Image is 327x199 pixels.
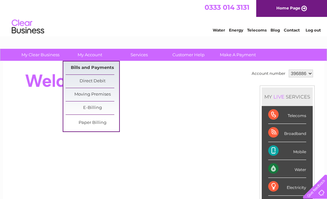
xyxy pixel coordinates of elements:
[66,116,119,129] a: Paper Billing
[284,28,300,33] a: Contact
[229,28,243,33] a: Energy
[268,124,306,142] div: Broadband
[306,28,321,33] a: Log out
[205,3,249,11] a: 0333 014 3131
[211,49,265,61] a: Make A Payment
[66,88,119,101] a: Moving Premises
[268,160,306,178] div: Water
[213,28,225,33] a: Water
[268,142,306,160] div: Mobile
[11,17,44,37] img: logo.png
[10,4,317,32] div: Clear Business is a trading name of Verastar Limited (registered in [GEOGRAPHIC_DATA] No. 3667643...
[262,87,313,106] div: MY SERVICES
[268,178,306,196] div: Electricity
[162,49,215,61] a: Customer Help
[66,75,119,88] a: Direct Debit
[268,106,306,124] div: Telecoms
[112,49,166,61] a: Services
[247,28,267,33] a: Telecoms
[66,101,119,114] a: E-Billing
[272,94,286,100] div: LIVE
[66,61,119,74] a: Bills and Payments
[14,49,67,61] a: My Clear Business
[63,49,117,61] a: My Account
[250,68,287,79] td: Account number
[270,28,280,33] a: Blog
